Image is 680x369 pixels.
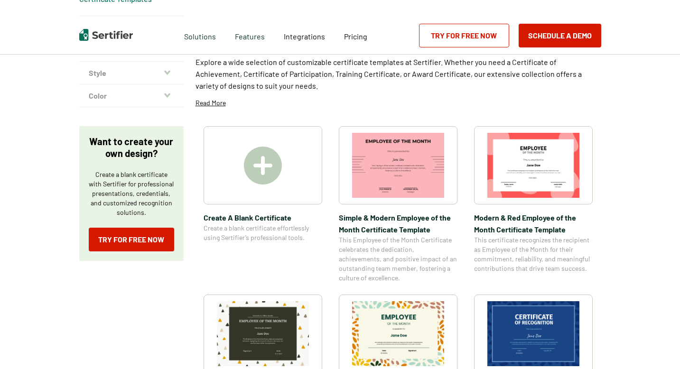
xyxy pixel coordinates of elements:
span: Create A Blank Certificate [204,212,322,223]
a: Simple & Modern Employee of the Month Certificate TemplateSimple & Modern Employee of the Month C... [339,126,457,283]
p: Read More [196,98,226,108]
span: Pricing [344,32,367,41]
img: Modern & Red Employee of the Month Certificate Template [487,133,579,198]
button: Color [79,84,184,107]
p: Want to create your own design? [89,136,174,159]
p: Create a blank certificate with Sertifier for professional presentations, credentials, and custom... [89,170,174,217]
h1: Free Certificate Templates [196,16,516,46]
button: Style [79,62,184,84]
span: This Employee of the Month Certificate celebrates the dedication, achievements, and positive impa... [339,235,457,283]
span: This certificate recognizes the recipient as Employee of the Month for their commitment, reliabil... [474,235,593,273]
a: Pricing [344,29,367,41]
img: Modern Dark Blue Employee of the Month Certificate Template [487,301,579,366]
a: Modern & Red Employee of the Month Certificate TemplateModern & Red Employee of the Month Certifi... [474,126,593,283]
span: Create a blank certificate effortlessly using Sertifier’s professional tools. [204,223,322,242]
p: Explore a wide selection of customizable certificate templates at Sertifier. Whether you need a C... [196,56,601,92]
a: Integrations [284,29,325,41]
a: Try for Free Now [419,24,509,47]
img: Create A Blank Certificate [244,147,282,184]
img: Simple and Patterned Employee of the Month Certificate Template [352,301,444,366]
span: Integrations [284,32,325,41]
span: Simple & Modern Employee of the Month Certificate Template [339,212,457,235]
span: Modern & Red Employee of the Month Certificate Template [474,212,593,235]
img: Simple & Colorful Employee of the Month Certificate Template [217,301,309,366]
img: Simple & Modern Employee of the Month Certificate Template [352,133,444,198]
img: Sertifier | Digital Credentialing Platform [79,29,133,41]
span: Solutions [184,29,216,41]
span: Features [235,29,265,41]
a: Try for Free Now [89,228,174,251]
